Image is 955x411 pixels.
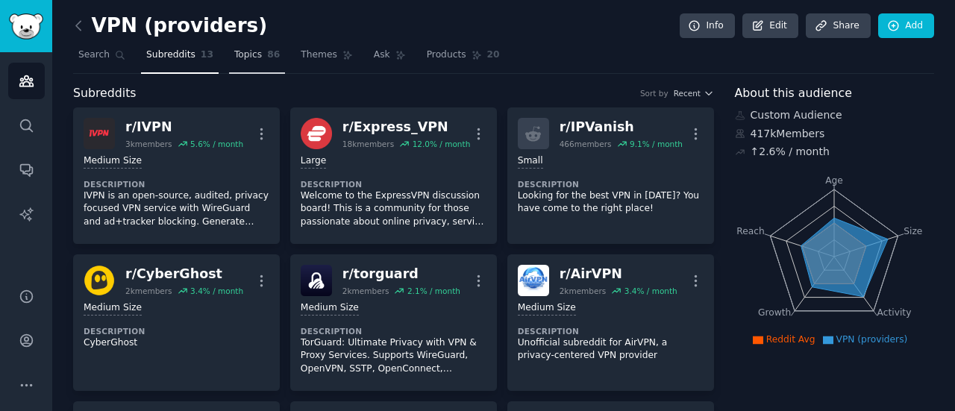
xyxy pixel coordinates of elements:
[904,225,922,236] tspan: Size
[735,84,852,103] span: About this audience
[84,118,115,149] img: IVPN
[84,189,269,229] p: IVPN is an open-source, audited, privacy focused VPN service with WireGuard and ad+tracker blocki...
[836,334,908,345] span: VPN (providers)
[342,118,470,137] div: r/ Express_VPN
[301,301,359,316] div: Medium Size
[290,254,497,391] a: torguardr/torguard2kmembers2.1% / monthMedium SizeDescriptionTorGuard: Ultimate Privacy with VPN ...
[680,13,735,39] a: Info
[560,139,612,149] div: 466 members
[518,265,549,296] img: AirVPN
[125,139,172,149] div: 3k members
[751,144,830,160] div: ↑ 2.6 % / month
[141,43,219,74] a: Subreddits13
[825,175,843,186] tspan: Age
[413,139,471,149] div: 12.0 % / month
[190,139,243,149] div: 5.6 % / month
[84,179,269,189] dt: Description
[487,48,500,62] span: 20
[735,126,935,142] div: 417k Members
[374,48,390,62] span: Ask
[742,13,798,39] a: Edit
[84,154,142,169] div: Medium Size
[125,286,172,296] div: 2k members
[301,179,486,189] dt: Description
[342,139,394,149] div: 18k members
[73,14,267,38] h2: VPN (providers)
[518,336,704,363] p: Unofficial subreddit for AirVPN, a privacy-centered VPN provider
[267,48,280,62] span: 86
[422,43,505,74] a: Products20
[735,107,935,123] div: Custom Audience
[674,88,714,98] button: Recent
[518,179,704,189] dt: Description
[9,13,43,40] img: GummySearch logo
[295,43,358,74] a: Themes
[229,43,285,74] a: Topics86
[560,265,677,283] div: r/ AirVPN
[507,254,714,391] a: AirVPNr/AirVPN2kmembers3.4% / monthMedium SizeDescriptionUnofficial subreddit for AirVPN, a priva...
[507,107,714,244] a: r/IPVanish466members9.1% / monthSmallDescriptionLooking for the best VPN in [DATE]? You have come...
[518,301,576,316] div: Medium Size
[427,48,466,62] span: Products
[301,336,486,376] p: TorGuard: Ultimate Privacy with VPN & Proxy Services. Supports WireGuard, OpenVPN, SSTP, OpenConn...
[806,13,870,39] a: Share
[84,301,142,316] div: Medium Size
[560,118,683,137] div: r/ IPVanish
[518,326,704,336] dt: Description
[301,118,332,149] img: Express_VPN
[758,307,791,318] tspan: Growth
[84,265,115,296] img: CyberGhost
[369,43,411,74] a: Ask
[84,336,269,350] p: CyberGhost
[878,13,934,39] a: Add
[736,225,765,236] tspan: Reach
[674,88,701,98] span: Recent
[624,286,677,296] div: 3.4 % / month
[407,286,460,296] div: 2.1 % / month
[630,139,683,149] div: 9.1 % / month
[73,107,280,244] a: IVPNr/IVPN3kmembers5.6% / monthMedium SizeDescriptionIVPN is an open-source, audited, privacy foc...
[301,265,332,296] img: torguard
[342,265,460,283] div: r/ torguard
[301,48,337,62] span: Themes
[640,88,668,98] div: Sort by
[301,154,326,169] div: Large
[84,326,269,336] dt: Description
[73,84,137,103] span: Subreddits
[146,48,195,62] span: Subreddits
[342,286,389,296] div: 2k members
[290,107,497,244] a: Express_VPNr/Express_VPN18kmembers12.0% / monthLargeDescriptionWelcome to the ExpressVPN discussi...
[125,118,243,137] div: r/ IVPN
[190,286,243,296] div: 3.4 % / month
[518,154,543,169] div: Small
[560,286,607,296] div: 2k members
[73,43,131,74] a: Search
[201,48,213,62] span: 13
[766,334,815,345] span: Reddit Avg
[73,254,280,391] a: CyberGhostr/CyberGhost2kmembers3.4% / monthMedium SizeDescriptionCyberGhost
[877,307,911,318] tspan: Activity
[234,48,262,62] span: Topics
[301,189,486,229] p: Welcome to the ExpressVPN discussion board! This is a community for those passionate about online...
[125,265,243,283] div: r/ CyberGhost
[301,326,486,336] dt: Description
[78,48,110,62] span: Search
[518,189,704,216] p: Looking for the best VPN in [DATE]? You have come to the right place!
